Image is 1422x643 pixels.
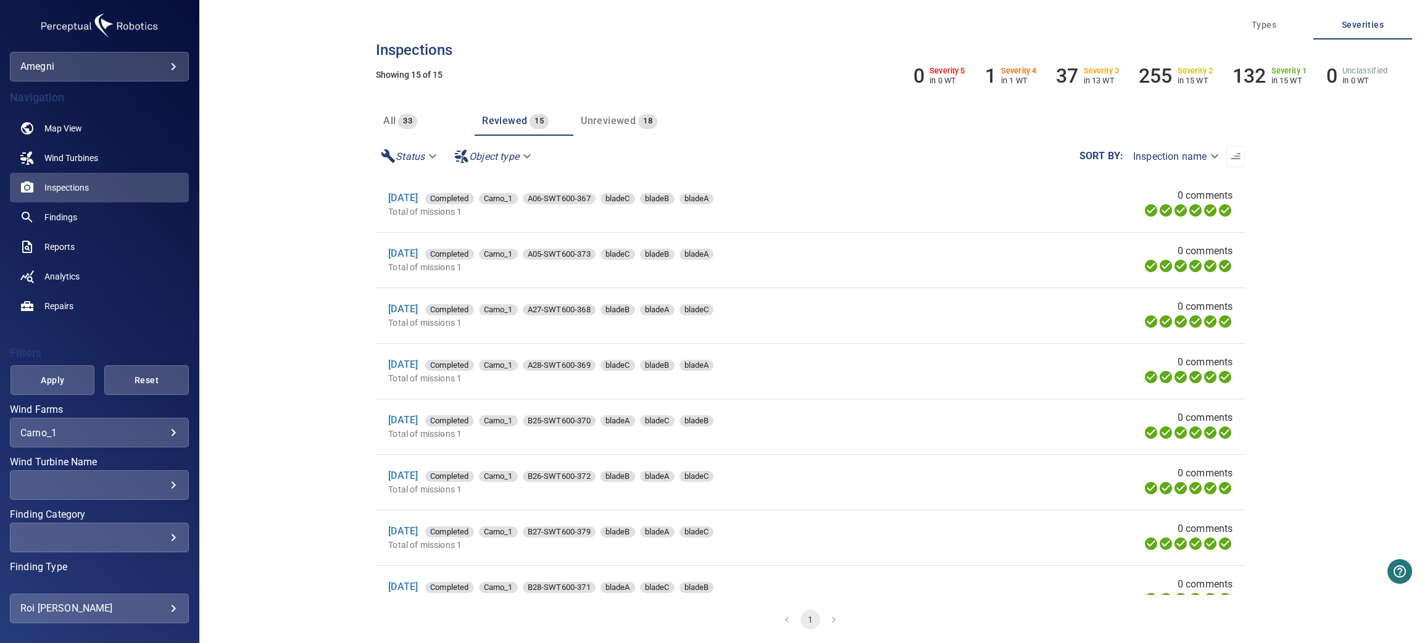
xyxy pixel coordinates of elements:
svg: Data Formatted 100% [1158,370,1173,384]
h4: Filters [10,347,189,359]
a: [DATE] [388,470,418,481]
h6: Unclassified [1342,67,1387,75]
div: bladeC [680,304,714,315]
span: Completed [425,415,473,427]
div: bladeA [640,471,675,482]
svg: Selecting 100% [1173,370,1188,384]
svg: Uploading 100% [1144,425,1158,440]
span: A27-SWT600-368 [523,304,596,316]
div: Completed [425,193,473,204]
div: bladeB [601,304,635,315]
h6: 37 [1056,64,1078,88]
div: bladeB [680,582,714,593]
p: Total of missions 1 [388,261,930,273]
p: in 15 WT [1271,76,1307,85]
div: B28-SWT600-371 [523,582,596,593]
span: 18 [638,114,657,128]
h6: Severity 2 [1178,67,1213,75]
a: [DATE] [388,359,418,370]
svg: Uploading 100% [1144,370,1158,384]
div: B26-SWT600-372 [523,471,596,482]
a: windturbines noActive [10,143,189,173]
div: bladeB [640,249,675,260]
a: [DATE] [388,414,418,426]
svg: Classification 100% [1218,425,1233,440]
div: bladeB [601,471,635,482]
a: reports noActive [10,232,189,262]
div: A05-SWT600-373 [523,249,596,260]
svg: Selecting 100% [1173,536,1188,551]
h6: Severity 1 [1271,67,1307,75]
span: Unreviewed [581,115,636,127]
span: bladeA [680,248,714,260]
div: bladeA [601,415,635,426]
span: bladeB [601,470,635,483]
div: Wind Farms [10,418,189,447]
p: Total of missions 1 [388,372,930,384]
div: Wind Turbine Name [10,470,189,500]
div: bladeB [680,415,714,426]
a: inspections active [10,173,189,202]
span: bladeC [640,581,675,594]
div: A27-SWT600-368 [523,304,596,315]
svg: Matching 100% [1203,481,1218,496]
svg: ML Processing 100% [1188,203,1203,218]
label: Finding Type [10,562,189,572]
span: 15 [530,114,549,128]
svg: Matching 100% [1203,370,1218,384]
span: 0 comments [1178,244,1233,259]
span: Types [1222,17,1306,33]
a: [DATE] [388,525,418,537]
span: bladeB [601,526,635,538]
span: bladeC [680,526,714,538]
span: 0 comments [1178,355,1233,370]
h3: Inspections [376,42,1245,58]
a: findings noActive [10,202,189,232]
svg: ML Processing 100% [1188,592,1203,607]
div: Roi [PERSON_NAME] [20,599,178,618]
h6: 0 [913,64,925,88]
div: Object type [449,146,539,167]
p: Total of missions 1 [388,205,930,218]
span: B27-SWT600-379 [523,526,596,538]
span: Completed [425,526,473,538]
div: bladeA [640,526,675,537]
svg: Classification 100% [1218,203,1233,218]
span: Completed [425,470,473,483]
span: bladeC [601,193,635,205]
svg: Selecting 100% [1173,592,1188,607]
span: Repairs [44,300,73,312]
div: Completed [425,526,473,537]
svg: Selecting 100% [1173,203,1188,218]
svg: ML Processing 100% [1188,536,1203,551]
svg: Classification 100% [1218,536,1233,551]
div: bladeA [601,582,635,593]
div: B27-SWT600-379 [523,526,596,537]
p: Total of missions 1 [388,594,930,607]
div: Completed [425,360,473,371]
span: B28-SWT600-371 [523,581,596,594]
span: bladeC [680,304,714,316]
div: A28-SWT600-369 [523,360,596,371]
span: bladeA [601,415,635,427]
p: in 1 WT [1001,76,1037,85]
label: Sort by : [1079,151,1123,161]
span: Carno_1 [479,526,518,538]
span: A05-SWT600-373 [523,248,596,260]
div: Carno_1 [479,471,518,482]
span: A06-SWT600-367 [523,193,596,205]
h6: 132 [1233,64,1266,88]
span: bladeA [640,304,675,316]
a: repairs noActive [10,291,189,321]
span: bladeB [601,304,635,316]
span: Carno_1 [479,304,518,316]
p: Total of missions 1 [388,483,930,496]
div: Status [376,146,444,167]
li: Severity 1 [1233,64,1307,88]
a: map noActive [10,114,189,143]
span: Completed [425,304,473,316]
div: Completed [425,249,473,260]
span: Wind Turbines [44,152,98,164]
div: Completed [425,582,473,593]
label: Wind Turbine Name [10,457,189,467]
